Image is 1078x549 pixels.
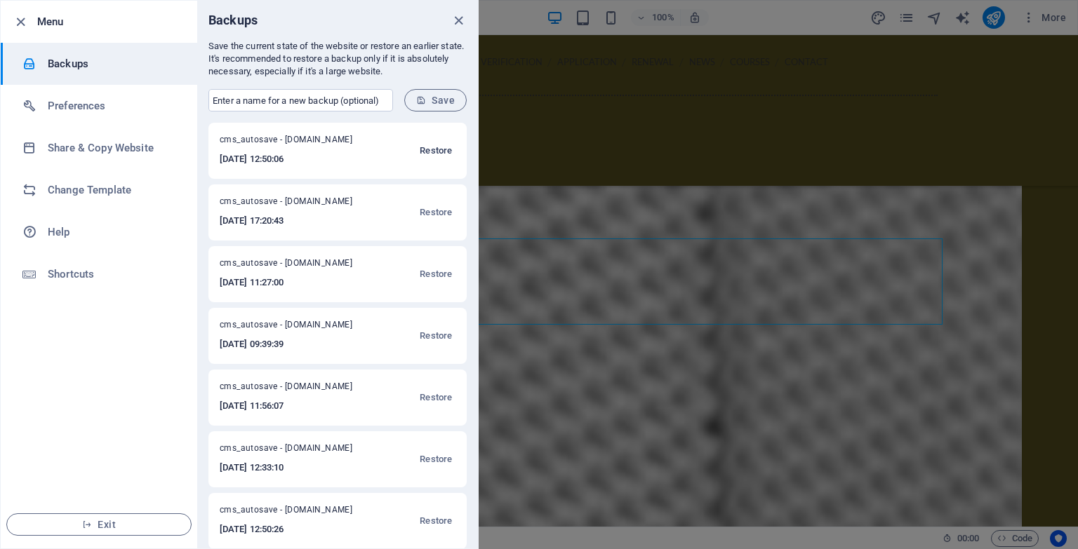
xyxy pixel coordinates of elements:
h6: [DATE] 12:50:26 [220,521,371,538]
h6: [DATE] 12:33:10 [220,459,371,476]
h6: Shortcuts [48,266,178,283]
span: cms_autosave - [DOMAIN_NAME] [220,442,371,459]
h6: Help [48,224,178,240]
h6: Backups [208,12,258,29]
button: Restore [416,504,455,538]
span: Restore [420,266,452,283]
span: cms_autosave - [DOMAIN_NAME] [220,196,371,212]
h6: Backups [48,55,178,72]
span: cms_autosave - [DOMAIN_NAME] [220,504,371,521]
span: cms_autosave - [DOMAIN_NAME] [220,134,371,151]
button: close [450,12,467,29]
span: Restore [420,513,452,529]
h6: [DATE] 09:39:39 [220,336,371,353]
span: Restore [420,327,452,344]
span: Exit [18,519,180,530]
h6: Menu [37,13,186,30]
button: Exit [6,513,192,536]
button: Restore [416,257,455,291]
span: Save [416,95,455,106]
a: Help [1,211,197,253]
span: cms_autosave - [DOMAIN_NAME] [220,257,371,274]
h6: [DATE] 17:20:43 [220,212,371,229]
button: Restore [416,196,455,229]
button: Restore [416,442,455,476]
span: Restore [420,451,452,468]
span: Restore [420,389,452,406]
h6: [DATE] 11:27:00 [220,274,371,291]
span: cms_autosave - [DOMAIN_NAME] [220,319,371,336]
h6: Preferences [48,97,178,114]
span: cms_autosave - [DOMAIN_NAME] [220,381,371,398]
span: Restore [420,204,452,221]
p: Save the current state of the website or restore an earlier state. It's recommended to restore a ... [208,40,467,78]
button: Restore [416,381,455,414]
button: Save [404,89,467,111]
h6: [DATE] 11:56:07 [220,398,371,414]
input: Enter a name for a new backup (optional) [208,89,393,111]
h6: Change Template [48,182,178,198]
button: Restore [416,319,455,353]
h6: Share & Copy Website [48,140,178,156]
button: Restore [416,134,455,168]
h6: [DATE] 12:50:06 [220,151,371,168]
span: Restore [420,142,452,159]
